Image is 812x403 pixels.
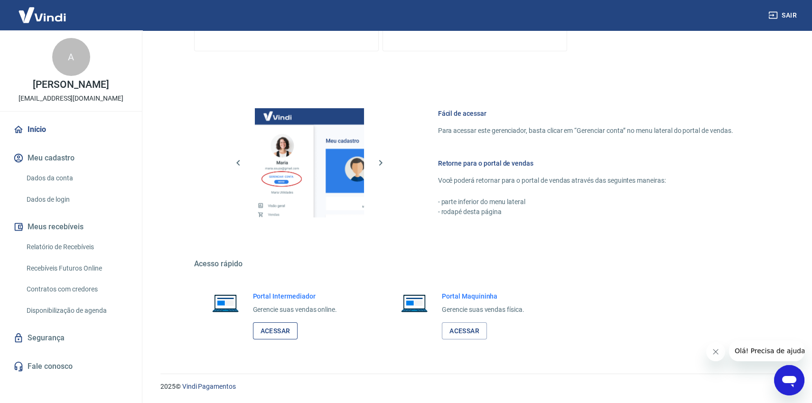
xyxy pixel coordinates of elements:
[706,342,725,361] iframe: Fechar mensagem
[438,109,733,118] h6: Fácil de acessar
[394,291,434,314] img: Imagem de um notebook aberto
[23,259,131,278] a: Recebíveis Futuros Online
[23,280,131,299] a: Contratos com credores
[255,108,364,217] img: Imagem da dashboard mostrando o botão de gerenciar conta na sidebar no lado esquerdo
[11,216,131,237] button: Meus recebíveis
[442,322,487,340] a: Acessar
[182,383,236,390] a: Vindi Pagamentos
[6,7,80,14] span: Olá! Precisa de ajuda?
[729,340,804,361] iframe: Mensagem da empresa
[438,197,733,207] p: - parte inferior do menu lateral
[194,259,756,269] h5: Acesso rápido
[23,237,131,257] a: Relatório de Recebíveis
[253,305,337,315] p: Gerencie suas vendas online.
[11,119,131,140] a: Início
[253,322,298,340] a: Acessar
[23,169,131,188] a: Dados da conta
[438,207,733,217] p: - rodapé desta página
[160,382,789,392] p: 2025 ©
[11,148,131,169] button: Meu cadastro
[11,0,73,29] img: Vindi
[438,159,733,168] h6: Retorne para o portal de vendas
[442,305,524,315] p: Gerencie suas vendas física.
[438,176,733,186] p: Você poderá retornar para o portal de vendas através das seguintes maneiras:
[205,291,245,314] img: Imagem de um notebook aberto
[11,328,131,348] a: Segurança
[23,301,131,320] a: Disponibilização de agenda
[33,80,109,90] p: [PERSON_NAME]
[438,126,733,136] p: Para acessar este gerenciador, basta clicar em “Gerenciar conta” no menu lateral do portal de ven...
[774,365,804,395] iframe: Botão para abrir a janela de mensagens
[253,291,337,301] h6: Portal Intermediador
[23,190,131,209] a: Dados de login
[52,38,90,76] div: A
[442,291,524,301] h6: Portal Maquininha
[11,356,131,377] a: Fale conosco
[766,7,801,24] button: Sair
[19,94,123,103] p: [EMAIL_ADDRESS][DOMAIN_NAME]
